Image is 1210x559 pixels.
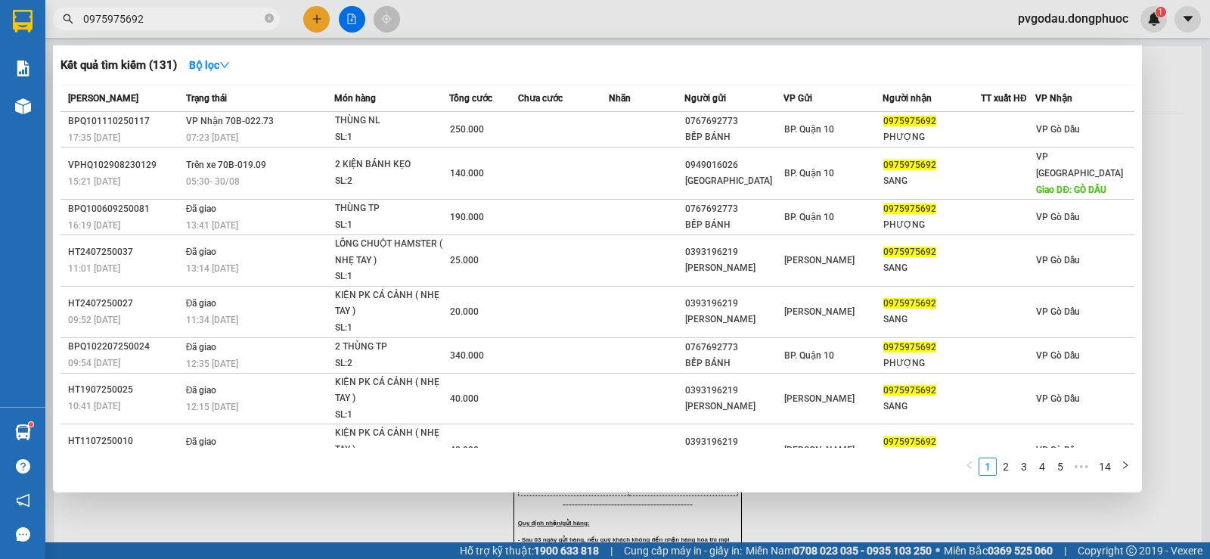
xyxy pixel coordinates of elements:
[518,93,563,104] span: Chưa cước
[883,356,981,371] div: PHƯỢNG
[68,157,181,173] div: VPHQ102908230129
[883,247,936,257] span: 0975975692
[685,434,783,450] div: 0393196219
[265,14,274,23] span: close-circle
[1016,458,1032,475] a: 3
[1052,458,1069,475] a: 5
[685,201,783,217] div: 0767692773
[1069,458,1094,476] li: Next 5 Pages
[186,315,238,325] span: 11:34 [DATE]
[68,93,138,104] span: [PERSON_NAME]
[449,93,492,104] span: Tổng cước
[1015,458,1033,476] li: 3
[16,459,30,474] span: question-circle
[335,200,448,217] div: THÙNG TP
[68,382,181,398] div: HT1907250025
[186,93,227,104] span: Trạng thái
[883,160,936,170] span: 0975975692
[1116,458,1134,476] button: right
[997,458,1015,476] li: 2
[68,433,181,449] div: HT1107250010
[1094,458,1116,476] li: 14
[83,11,262,27] input: Tìm tên, số ĐT hoặc mã đơn
[685,340,783,356] div: 0767692773
[33,110,92,119] span: 10:12:39 [DATE]
[784,212,834,222] span: BP. Quận 10
[335,407,448,424] div: SL: 1
[883,342,936,352] span: 0975975692
[1036,124,1080,135] span: VP Gò Dầu
[335,356,448,372] div: SL: 2
[685,399,783,415] div: [PERSON_NAME]
[16,493,30,508] span: notification
[68,201,181,217] div: BPQ100609250081
[335,425,448,458] div: KIỆN PK CÁ CẢNH ( NHẸ TAY )
[5,98,160,107] span: [PERSON_NAME]:
[1036,255,1080,266] span: VP Gò Dầu
[68,339,181,355] div: BPQ102207250024
[335,113,448,129] div: THÙNG NL
[883,173,981,189] div: SANG
[1036,306,1080,317] span: VP Gò Dầu
[450,212,484,222] span: 190.000
[1034,458,1050,475] a: 4
[883,203,936,214] span: 0975975692
[685,157,783,173] div: 0949016026
[186,160,266,170] span: Trên xe 70B-019.09
[68,263,120,274] span: 11:01 [DATE]
[15,61,31,76] img: solution-icon
[335,374,448,407] div: KIỆN PK CÁ CẢNH ( NHẸ TAY )
[219,60,230,70] span: down
[883,260,981,276] div: SANG
[15,424,31,440] img: warehouse-icon
[883,399,981,415] div: SANG
[883,93,932,104] span: Người nhận
[41,82,185,94] span: -----------------------------------------
[335,129,448,146] div: SL: 1
[68,296,181,312] div: HT2407250027
[450,168,484,179] span: 140.000
[68,244,181,260] div: HT2407250037
[265,12,274,26] span: close-circle
[60,57,177,73] h3: Kết quả tìm kiếm ( 131 )
[119,45,208,64] span: 01 Võ Văn Truyện, KP.1, Phường 2
[450,350,484,361] span: 340.000
[965,461,974,470] span: left
[29,422,33,427] sup: 1
[450,255,479,266] span: 25.000
[119,8,207,21] strong: ĐỒNG PHƯỚC
[784,168,834,179] span: BP. Quận 10
[684,93,726,104] span: Người gửi
[68,315,120,325] span: 09:52 [DATE]
[177,53,242,77] button: Bộ lọcdown
[784,350,834,361] span: BP. Quận 10
[883,436,936,447] span: 0975975692
[186,247,217,257] span: Đã giao
[186,298,217,309] span: Đã giao
[76,96,160,107] span: VPGD1210250016
[685,173,783,189] div: [GEOGRAPHIC_DATA]
[784,393,855,404] span: [PERSON_NAME]
[979,458,997,476] li: 1
[784,124,834,135] span: BP. Quận 10
[685,260,783,276] div: [PERSON_NAME]
[685,244,783,260] div: 0393196219
[784,445,855,455] span: [PERSON_NAME]
[685,129,783,145] div: BẾP BÁNH
[1036,151,1123,179] span: VP [GEOGRAPHIC_DATA]
[186,436,217,447] span: Đã giao
[13,10,33,33] img: logo-vxr
[883,312,981,328] div: SANG
[186,385,217,396] span: Đã giao
[685,356,783,371] div: BẾP BÁNH
[1121,461,1130,470] span: right
[119,24,203,43] span: Bến xe [GEOGRAPHIC_DATA]
[335,157,448,173] div: 2 KIỆN BÁNH KẸO
[68,401,120,411] span: 10:41 [DATE]
[1033,458,1051,476] li: 4
[981,93,1027,104] span: TT xuất HĐ
[15,98,31,114] img: warehouse-icon
[450,393,479,404] span: 40.000
[1069,458,1094,476] span: •••
[685,312,783,328] div: [PERSON_NAME]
